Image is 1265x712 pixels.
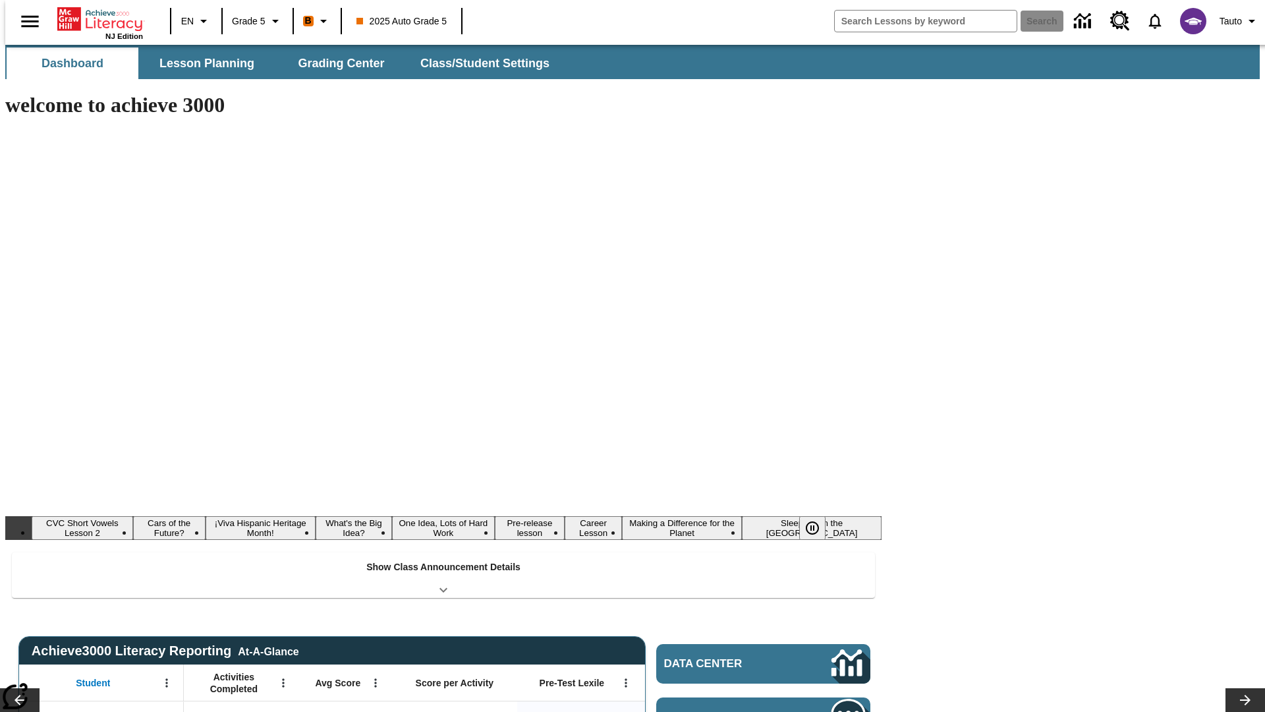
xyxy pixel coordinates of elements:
button: Open Menu [273,673,293,693]
button: Grading Center [275,47,407,79]
button: Slide 7 Career Lesson [565,516,622,540]
button: Slide 1 CVC Short Vowels Lesson 2 [32,516,133,540]
span: Tauto [1220,15,1242,28]
button: Boost Class color is orange. Change class color [298,9,337,33]
button: Class/Student Settings [410,47,560,79]
input: search field [835,11,1017,32]
a: Notifications [1138,4,1172,38]
button: Slide 4 What's the Big Idea? [316,516,392,540]
div: Pause [799,516,839,540]
span: EN [181,15,194,28]
button: Dashboard [7,47,138,79]
span: Activities Completed [190,671,277,695]
img: avatar image [1180,8,1206,34]
span: Student [76,677,110,689]
span: B [305,13,312,29]
a: Home [57,6,143,32]
div: SubNavbar [5,45,1260,79]
button: Slide 3 ¡Viva Hispanic Heritage Month! [206,516,316,540]
button: Open Menu [366,673,385,693]
button: Grade: Grade 5, Select a grade [227,9,289,33]
button: Lesson Planning [141,47,273,79]
span: Pre-Test Lexile [540,677,605,689]
button: Slide 8 Making a Difference for the Planet [622,516,742,540]
button: Lesson carousel, Next [1225,688,1265,712]
div: Home [57,5,143,40]
div: SubNavbar [5,47,561,79]
div: Show Class Announcement Details [12,552,875,598]
div: At-A-Glance [238,643,298,658]
a: Data Center [1066,3,1102,40]
span: Grade 5 [232,15,266,28]
a: Data Center [656,644,870,684]
button: Slide 6 Pre-release lesson [495,516,565,540]
button: Slide 5 One Idea, Lots of Hard Work [392,516,495,540]
span: 2025 Auto Grade 5 [356,15,447,28]
span: Achieve3000 Literacy Reporting [32,643,299,659]
button: Open side menu [11,2,49,41]
button: Pause [799,516,826,540]
span: Score per Activity [416,677,494,689]
a: Resource Center, Will open in new tab [1102,3,1138,39]
button: Open Menu [616,673,636,693]
h1: welcome to achieve 3000 [5,93,882,117]
button: Profile/Settings [1214,9,1265,33]
button: Slide 2 Cars of the Future? [133,516,206,540]
button: Slide 9 Sleepless in the Animal Kingdom [742,516,882,540]
button: Select a new avatar [1172,4,1214,38]
button: Language: EN, Select a language [175,9,217,33]
span: Avg Score [315,677,360,689]
span: NJ Edition [105,32,143,40]
button: Open Menu [157,673,177,693]
p: Show Class Announcement Details [366,560,520,574]
span: Data Center [664,657,787,670]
